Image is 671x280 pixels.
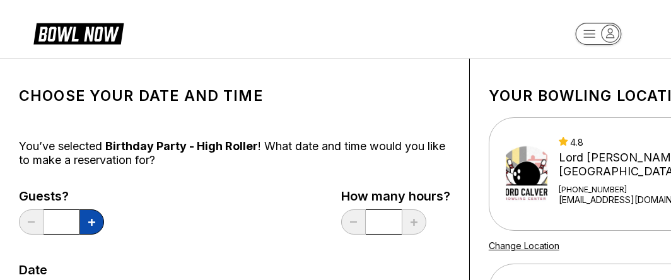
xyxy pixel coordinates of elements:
h1: Choose your Date and time [19,87,450,105]
a: Change Location [489,240,559,251]
img: Lord Calvert Bowling Center [506,139,547,209]
label: Date [19,263,47,277]
label: Guests? [19,189,104,203]
div: You’ve selected ! What date and time would you like to make a reservation for? [19,139,450,167]
label: How many hours? [341,189,450,203]
span: Birthday Party - High Roller [105,139,258,153]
